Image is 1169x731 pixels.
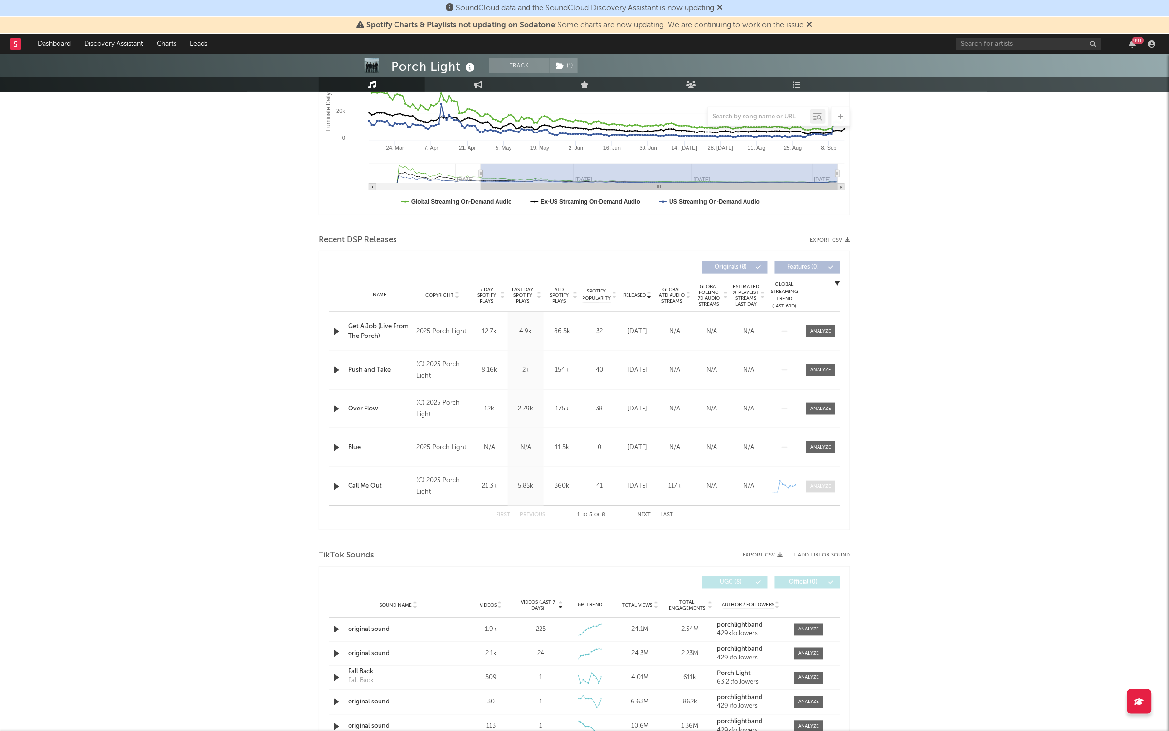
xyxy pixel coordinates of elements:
[496,145,512,151] text: 5. May
[696,365,728,375] div: N/A
[474,327,505,336] div: 12.7k
[594,513,600,518] span: of
[717,719,763,725] strong: porchlightband
[348,698,449,707] a: original sound
[583,404,616,414] div: 38
[546,287,572,304] span: ATD Spotify Plays
[530,145,550,151] text: 19. May
[510,327,541,336] div: 4.9k
[510,482,541,491] div: 5.85k
[546,327,578,336] div: 86.5k
[348,649,449,659] a: original sound
[77,34,150,54] a: Discovery Assistant
[325,69,332,131] text: Luminate Daily Streams
[781,264,826,270] span: Features ( 0 )
[468,698,513,707] div: 30
[810,237,850,243] button: Export CSV
[31,34,77,54] a: Dashboard
[348,667,449,677] a: Fall Back
[696,327,728,336] div: N/A
[489,58,550,73] button: Track
[541,198,641,205] text: Ex-US Streaming On-Demand Audio
[319,550,374,561] span: TikTok Sounds
[733,443,765,453] div: N/A
[618,649,663,659] div: 24.3M
[510,365,541,375] div: 2k
[717,631,785,638] div: 429k followers
[770,281,799,310] div: Global Streaming Trend (Last 60D)
[708,113,810,121] input: Search by song name or URL
[416,326,469,337] div: 2025 Porch Light
[717,622,785,629] a: porchlightband
[717,695,763,701] strong: porchlightband
[781,580,826,585] span: Official ( 0 )
[717,671,785,677] a: Porch Light
[537,649,544,659] div: 24
[348,365,411,375] a: Push and Take
[658,404,691,414] div: N/A
[1132,37,1144,44] div: 99 +
[468,649,513,659] div: 2.1k
[319,234,397,246] span: Recent DSP Releases
[539,673,542,683] div: 1
[582,513,587,518] span: to
[348,292,411,299] div: Name
[568,602,613,609] div: 6M Trend
[637,513,651,518] button: Next
[733,365,765,375] div: N/A
[717,655,785,662] div: 429k followers
[658,443,691,453] div: N/A
[474,482,505,491] div: 21.3k
[640,145,657,151] text: 30. Jun
[459,145,476,151] text: 21. Apr
[348,443,411,453] a: Blue
[546,443,578,453] div: 11.5k
[496,513,510,518] button: First
[416,397,469,421] div: (C) 2025 Porch Light
[717,622,763,629] strong: porchlightband
[391,58,477,74] div: Porch Light
[622,603,653,609] span: Total Views
[183,34,214,54] a: Leads
[565,510,618,522] div: 1 5 8
[733,482,765,491] div: N/A
[793,553,850,558] button: + Add TikTok Sound
[717,646,785,653] a: porchlightband
[1129,40,1136,48] button: 99+
[583,482,616,491] div: 41
[621,443,654,453] div: [DATE]
[618,698,663,707] div: 6.63M
[474,365,505,375] div: 8.16k
[717,4,723,12] span: Dismiss
[348,625,449,635] a: original sound
[668,649,713,659] div: 2.23M
[550,58,578,73] span: ( 1 )
[658,287,685,304] span: Global ATD Audio Streams
[696,404,728,414] div: N/A
[348,482,411,491] a: Call Me Out
[807,21,813,29] span: Dismiss
[717,646,763,653] strong: porchlightband
[348,322,411,341] a: Get A Job (Live From The Porch)
[348,404,411,414] a: Over Flow
[709,264,753,270] span: Originals ( 8 )
[474,443,505,453] div: N/A
[702,261,768,274] button: Originals(8)
[658,327,691,336] div: N/A
[748,145,766,151] text: 11. Aug
[696,284,722,307] span: Global Rolling 7D Audio Streams
[411,198,512,205] text: Global Streaming On-Demand Audio
[569,145,583,151] text: 2. Jun
[618,673,663,683] div: 4.01M
[696,443,728,453] div: N/A
[342,135,345,141] text: 0
[717,703,785,710] div: 429k followers
[480,603,497,609] span: Videos
[583,443,616,453] div: 0
[672,145,697,151] text: 14. [DATE]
